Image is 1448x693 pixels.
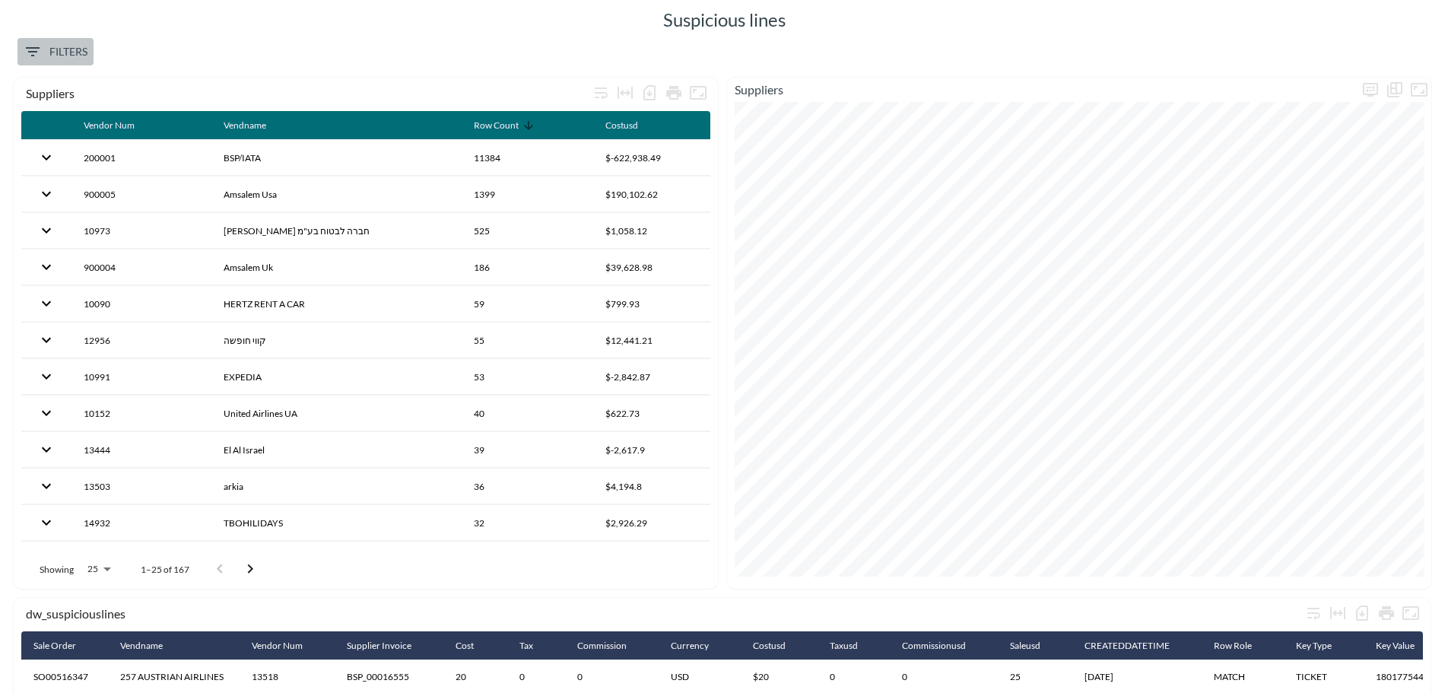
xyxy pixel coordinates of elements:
[71,140,211,176] th: 200001
[519,637,533,655] div: Tax
[1376,637,1434,655] span: Key Value
[211,542,462,577] th: Israir
[84,116,135,135] div: Vendor Num
[26,606,1301,621] div: dw_suspiciouslines
[593,176,711,212] th: $190,102.62
[347,637,411,655] div: Supplier Invoice
[589,81,613,105] div: Wrap text
[671,637,729,655] span: Currency
[252,637,303,655] div: Vendor Num
[33,637,96,655] span: Sale Order
[577,637,646,655] span: Commission
[71,469,211,504] th: 13503
[224,116,286,135] span: Vendname
[211,213,462,249] th: הראל חברה לבטוח בע"מ
[462,323,592,358] th: 55
[593,140,711,176] th: $-622,938.49
[462,505,592,541] th: 32
[462,176,592,212] th: 1399
[830,637,858,655] div: Taxusd
[902,637,966,655] div: Commissionusd
[33,145,59,170] button: expand row
[462,542,592,577] th: 30
[1010,637,1040,655] div: Saleusd
[211,359,462,395] th: EXPEDIA
[71,505,211,541] th: 14932
[17,38,94,66] button: Filters
[33,327,59,353] button: expand row
[593,469,711,504] th: $4,194.8
[141,563,189,576] p: 1–25 of 167
[211,250,462,285] th: Amsalem Uk
[637,81,662,105] div: Number of rows selected for download: 167
[1296,637,1332,655] div: Key Type
[593,250,711,285] th: $39,628.98
[235,554,265,584] button: Go to next page
[593,505,711,541] th: $2,926.29
[1399,601,1423,625] button: Fullscreen
[71,323,211,358] th: 12956
[33,254,59,280] button: expand row
[71,542,211,577] th: 10415
[71,286,211,322] th: 10090
[456,637,494,655] span: Cost
[84,116,154,135] span: Vendor Num
[456,637,474,655] div: Cost
[120,637,163,655] div: Vendname
[474,116,538,135] span: Row Count
[211,469,462,504] th: arkia
[593,359,711,395] th: $-2,842.87
[593,542,711,577] th: $781.1
[211,396,462,431] th: United Airlines UA
[1084,637,1189,655] span: CREATEDDATETIME
[902,637,986,655] span: Commissionusd
[24,43,87,62] span: Filters
[211,286,462,322] th: HERTZ RENT A CAR
[830,637,878,655] span: Taxusd
[1383,78,1407,102] div: Show chart as table
[1407,78,1431,102] button: Fullscreen
[33,364,59,389] button: expand row
[211,323,462,358] th: קווי חופשה
[1376,637,1415,655] div: Key Value
[462,286,592,322] th: 59
[211,176,462,212] th: Amsalem Usa
[33,181,59,207] button: expand row
[33,473,59,499] button: expand row
[605,116,638,135] div: Costusd
[1010,637,1060,655] span: Saleusd
[519,637,553,655] span: Tax
[753,637,786,655] div: Costusd
[252,637,322,655] span: Vendor Num
[1358,78,1383,102] button: more
[593,286,711,322] th: $799.93
[753,637,805,655] span: Costusd
[211,432,462,468] th: El Al Israel
[462,396,592,431] th: 40
[593,396,711,431] th: $622.73
[577,637,627,655] div: Commission
[613,81,637,105] div: Toggle table layout between fixed and auto (default: auto)
[33,510,59,536] button: expand row
[211,140,462,176] th: BSP/IATA
[1084,637,1170,655] div: CREATEDDATETIME
[33,546,59,572] button: expand row
[71,250,211,285] th: 900004
[26,86,589,100] div: Suppliers
[593,323,711,358] th: $12,441.21
[462,250,592,285] th: 186
[1350,601,1374,625] div: Number of rows selected for download: 14516
[474,116,519,135] div: Row Count
[727,81,1358,99] p: Suppliers
[462,213,592,249] th: 525
[663,8,786,32] h5: Suspicious lines
[1214,637,1252,655] div: Row Role
[593,213,711,249] th: $1,058.12
[605,116,658,135] span: Costusd
[462,359,592,395] th: 53
[71,176,211,212] th: 900005
[347,637,431,655] span: Supplier Invoice
[120,637,183,655] span: Vendname
[71,396,211,431] th: 10152
[1374,601,1399,625] div: Print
